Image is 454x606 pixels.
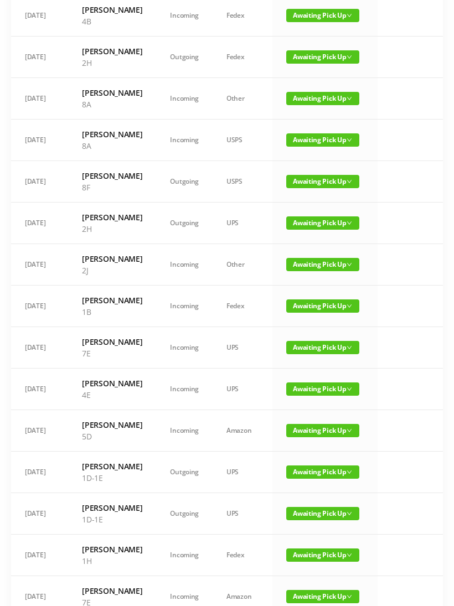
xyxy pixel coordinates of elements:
span: Awaiting Pick Up [286,258,359,271]
p: 4B [82,15,142,27]
td: [DATE] [11,493,68,535]
td: Incoming [156,120,213,161]
td: Incoming [156,78,213,120]
h6: [PERSON_NAME] [82,4,142,15]
td: UPS [213,369,272,410]
i: icon: down [347,220,352,226]
td: USPS [213,120,272,161]
td: Outgoing [156,203,213,244]
span: Awaiting Pick Up [286,50,359,64]
p: 4E [82,389,142,401]
i: icon: down [347,594,352,599]
td: UPS [213,452,272,493]
span: Awaiting Pick Up [286,299,359,313]
td: Incoming [156,535,213,576]
p: 5D [82,431,142,442]
i: icon: down [347,96,352,101]
i: icon: down [347,137,352,143]
span: Awaiting Pick Up [286,382,359,396]
td: [DATE] [11,535,68,576]
span: Awaiting Pick Up [286,341,359,354]
h6: [PERSON_NAME] [82,502,142,514]
p: 8F [82,182,142,193]
span: Awaiting Pick Up [286,507,359,520]
span: Awaiting Pick Up [286,590,359,603]
p: 1B [82,306,142,318]
h6: [PERSON_NAME] [82,377,142,389]
p: 1D-1E [82,472,142,484]
td: [DATE] [11,327,68,369]
span: Awaiting Pick Up [286,424,359,437]
i: icon: down [347,469,352,475]
td: Amazon [213,410,272,452]
i: icon: down [347,511,352,516]
td: Fedex [213,286,272,327]
td: Incoming [156,244,213,286]
h6: [PERSON_NAME] [82,585,142,597]
h6: [PERSON_NAME] [82,170,142,182]
span: Awaiting Pick Up [286,92,359,105]
i: icon: down [347,552,352,558]
p: 2H [82,57,142,69]
p: 2H [82,223,142,235]
td: [DATE] [11,410,68,452]
h6: [PERSON_NAME] [82,294,142,306]
span: Awaiting Pick Up [286,9,359,22]
td: Fedex [213,535,272,576]
td: Outgoing [156,161,213,203]
td: [DATE] [11,120,68,161]
td: Outgoing [156,37,213,78]
td: Incoming [156,410,213,452]
td: Other [213,244,272,286]
span: Awaiting Pick Up [286,175,359,188]
p: 2J [82,265,142,276]
h6: [PERSON_NAME] [82,45,142,57]
span: Awaiting Pick Up [286,465,359,479]
span: Awaiting Pick Up [286,548,359,562]
i: icon: down [347,54,352,60]
td: Incoming [156,369,213,410]
h6: [PERSON_NAME] [82,336,142,348]
i: icon: down [347,345,352,350]
td: UPS [213,203,272,244]
p: 8A [82,140,142,152]
p: 7E [82,348,142,359]
td: [DATE] [11,244,68,286]
i: icon: down [347,386,352,392]
td: [DATE] [11,369,68,410]
i: icon: down [347,428,352,433]
td: USPS [213,161,272,203]
td: UPS [213,493,272,535]
h6: [PERSON_NAME] [82,543,142,555]
span: Awaiting Pick Up [286,216,359,230]
h6: [PERSON_NAME] [82,253,142,265]
p: 8A [82,99,142,110]
h6: [PERSON_NAME] [82,128,142,140]
td: Incoming [156,327,213,369]
p: 1H [82,555,142,567]
td: [DATE] [11,452,68,493]
td: [DATE] [11,37,68,78]
td: Outgoing [156,493,213,535]
td: Other [213,78,272,120]
td: [DATE] [11,78,68,120]
h6: [PERSON_NAME] [82,87,142,99]
td: [DATE] [11,161,68,203]
h6: [PERSON_NAME] [82,460,142,472]
h6: [PERSON_NAME] [82,419,142,431]
td: Outgoing [156,452,213,493]
i: icon: down [347,179,352,184]
td: [DATE] [11,203,68,244]
td: Fedex [213,37,272,78]
i: icon: down [347,13,352,18]
p: 1D-1E [82,514,142,525]
h6: [PERSON_NAME] [82,211,142,223]
td: [DATE] [11,286,68,327]
i: icon: down [347,262,352,267]
i: icon: down [347,303,352,309]
span: Awaiting Pick Up [286,133,359,147]
td: UPS [213,327,272,369]
td: Incoming [156,286,213,327]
